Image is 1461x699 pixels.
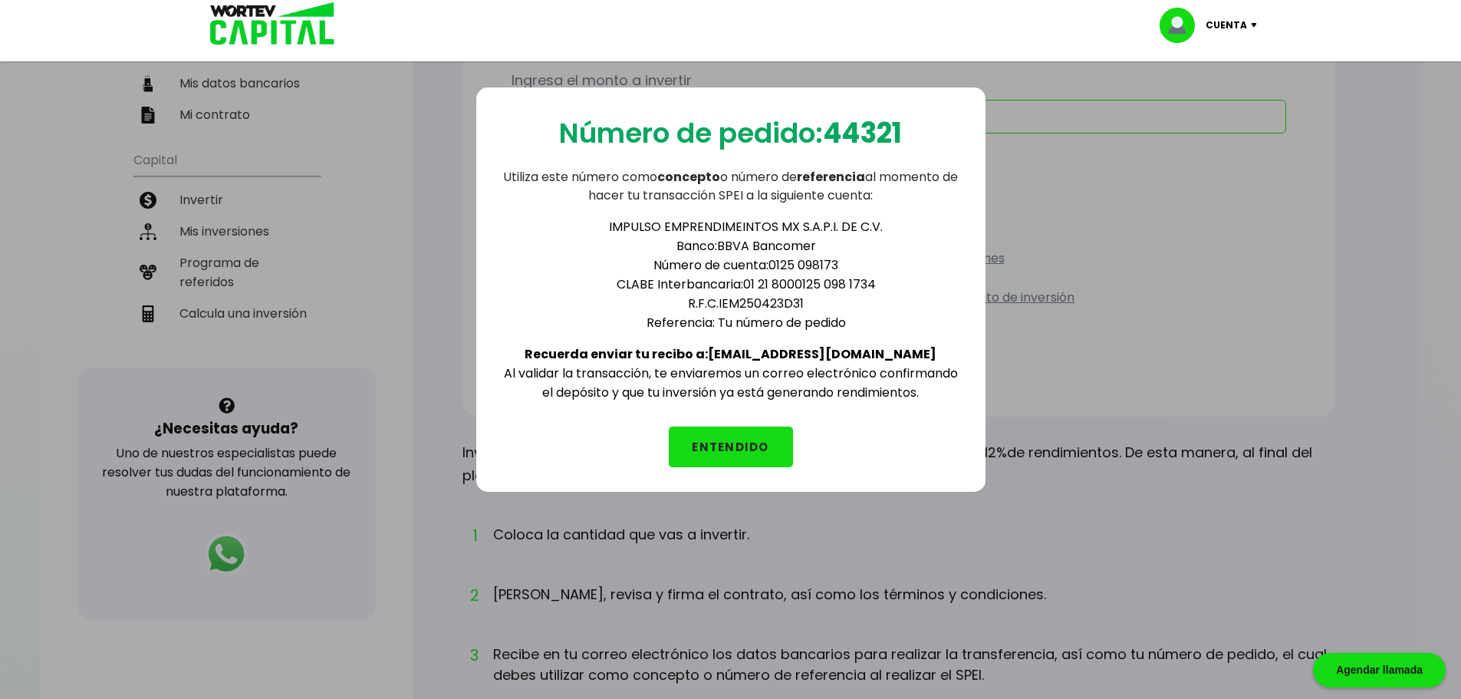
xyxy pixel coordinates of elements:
div: Al validar la transacción, te enviaremos un correo electrónico confirmando el depósito y que tu i... [501,205,961,402]
img: icon-down [1247,23,1268,28]
button: ENTENDIDO [669,427,793,467]
li: Número de cuenta: 0125 098173 [531,256,961,275]
p: Número de pedido: [559,112,902,154]
li: Banco: BBVA Bancomer [531,236,961,256]
div: Agendar llamada [1313,653,1446,687]
p: Cuenta [1206,14,1247,37]
b: 44321 [823,114,902,153]
b: referencia [797,168,865,186]
li: IMPULSO EMPRENDIMEINTOS MX S.A.P.I. DE C.V. [531,217,961,236]
img: profile-image [1160,8,1206,43]
p: Utiliza este número como o número de al momento de hacer tu transacción SPEI a la siguiente cuenta: [501,168,961,205]
li: Referencia: Tu número de pedido [531,313,961,332]
b: Recuerda enviar tu recibo a: [EMAIL_ADDRESS][DOMAIN_NAME] [525,345,936,363]
b: concepto [657,168,720,186]
li: R.F.C. IEM250423D31 [531,294,961,313]
li: CLABE Interbancaria: 01 21 8000125 098 1734 [531,275,961,294]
